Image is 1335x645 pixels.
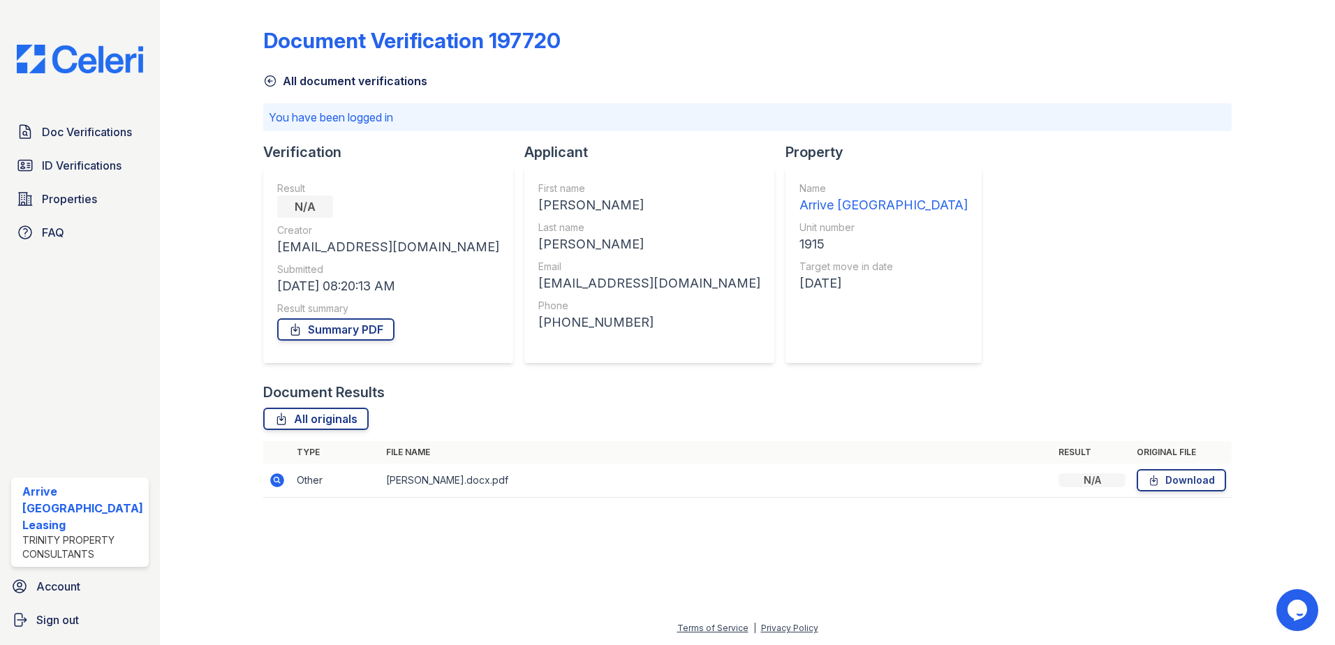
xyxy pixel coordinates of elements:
a: ID Verifications [11,151,149,179]
th: File name [381,441,1054,464]
div: [EMAIL_ADDRESS][DOMAIN_NAME] [538,274,760,293]
div: First name [538,181,760,195]
iframe: chat widget [1276,589,1321,631]
span: FAQ [42,224,64,241]
a: Privacy Policy [761,623,818,633]
div: Document Verification 197720 [263,28,561,53]
a: Terms of Service [677,623,748,633]
span: Sign out [36,611,79,628]
td: Other [291,464,381,498]
th: Result [1053,441,1131,464]
a: Sign out [6,606,154,634]
div: Name [799,181,968,195]
div: Phone [538,299,760,313]
a: All originals [263,408,369,430]
div: Result summary [277,302,499,316]
a: Name Arrive [GEOGRAPHIC_DATA] [799,181,968,215]
div: Trinity Property Consultants [22,533,143,561]
div: Submitted [277,262,499,276]
a: FAQ [11,218,149,246]
div: Arrive [GEOGRAPHIC_DATA] [799,195,968,215]
div: 1915 [799,235,968,254]
a: Summary PDF [277,318,394,341]
div: Applicant [524,142,785,162]
div: | [753,623,756,633]
div: Last name [538,221,760,235]
a: Account [6,572,154,600]
div: Property [785,142,993,162]
div: Creator [277,223,499,237]
img: CE_Logo_Blue-a8612792a0a2168367f1c8372b55b34899dd931a85d93a1a3d3e32e68fde9ad4.png [6,45,154,73]
div: [PHONE_NUMBER] [538,313,760,332]
div: Verification [263,142,524,162]
a: Properties [11,185,149,213]
td: [PERSON_NAME].docx.pdf [381,464,1054,498]
a: Download [1137,469,1226,491]
div: Document Results [263,383,385,402]
div: [PERSON_NAME] [538,235,760,254]
a: Doc Verifications [11,118,149,146]
span: Account [36,578,80,595]
th: Original file [1131,441,1232,464]
div: Result [277,181,499,195]
div: Arrive [GEOGRAPHIC_DATA] Leasing [22,483,143,533]
span: Properties [42,191,97,207]
span: Doc Verifications [42,124,132,140]
div: Email [538,260,760,274]
div: [PERSON_NAME] [538,195,760,215]
span: ID Verifications [42,157,121,174]
th: Type [291,441,381,464]
div: Target move in date [799,260,968,274]
a: All document verifications [263,73,427,89]
div: [EMAIL_ADDRESS][DOMAIN_NAME] [277,237,499,257]
div: [DATE] 08:20:13 AM [277,276,499,296]
div: [DATE] [799,274,968,293]
div: N/A [1059,473,1126,487]
div: N/A [277,195,333,218]
div: Unit number [799,221,968,235]
p: You have been logged in [269,109,1227,126]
